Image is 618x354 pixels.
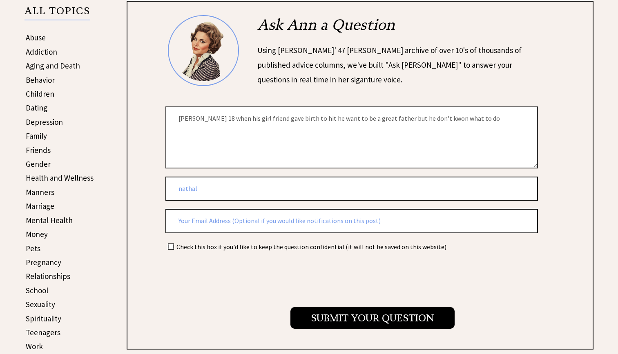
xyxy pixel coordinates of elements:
a: Friends [26,145,51,155]
input: Your Email Address (Optional if you would like notifications on this post) [165,209,538,233]
a: Relationships [26,271,70,281]
a: Addiction [26,47,57,57]
a: Health and Wellness [26,173,94,183]
a: Depression [26,117,63,127]
a: Aging and Death [26,61,80,71]
a: Money [26,229,48,239]
td: Check this box if you'd like to keep the question confidential (it will not be saved on this webs... [176,242,447,251]
iframe: reCAPTCHA [165,261,290,293]
a: Work [26,341,43,351]
a: Mental Health [26,215,73,225]
div: Using [PERSON_NAME]' 47 [PERSON_NAME] archive of over 10's of thousands of published advice colum... [257,43,540,87]
input: Your Name or Nickname (Optional) [165,177,538,201]
a: School [26,285,48,295]
img: Ann6%20v2%20small.png [168,15,239,86]
a: Marriage [26,201,54,211]
a: Pets [26,243,40,253]
a: Spirituality [26,314,61,323]
p: ALL TOPICS [25,7,90,20]
a: Sexuality [26,299,55,309]
a: Abuse [26,33,46,42]
a: Behavior [26,75,55,85]
a: Teenagers [26,327,60,337]
a: Manners [26,187,54,197]
h2: Ask Ann a Question [257,15,540,43]
input: Submit your Question [290,307,455,329]
a: Family [26,131,47,141]
a: Children [26,89,54,99]
a: Dating [26,103,47,113]
a: Pregnancy [26,257,61,267]
a: Gender [26,159,51,169]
